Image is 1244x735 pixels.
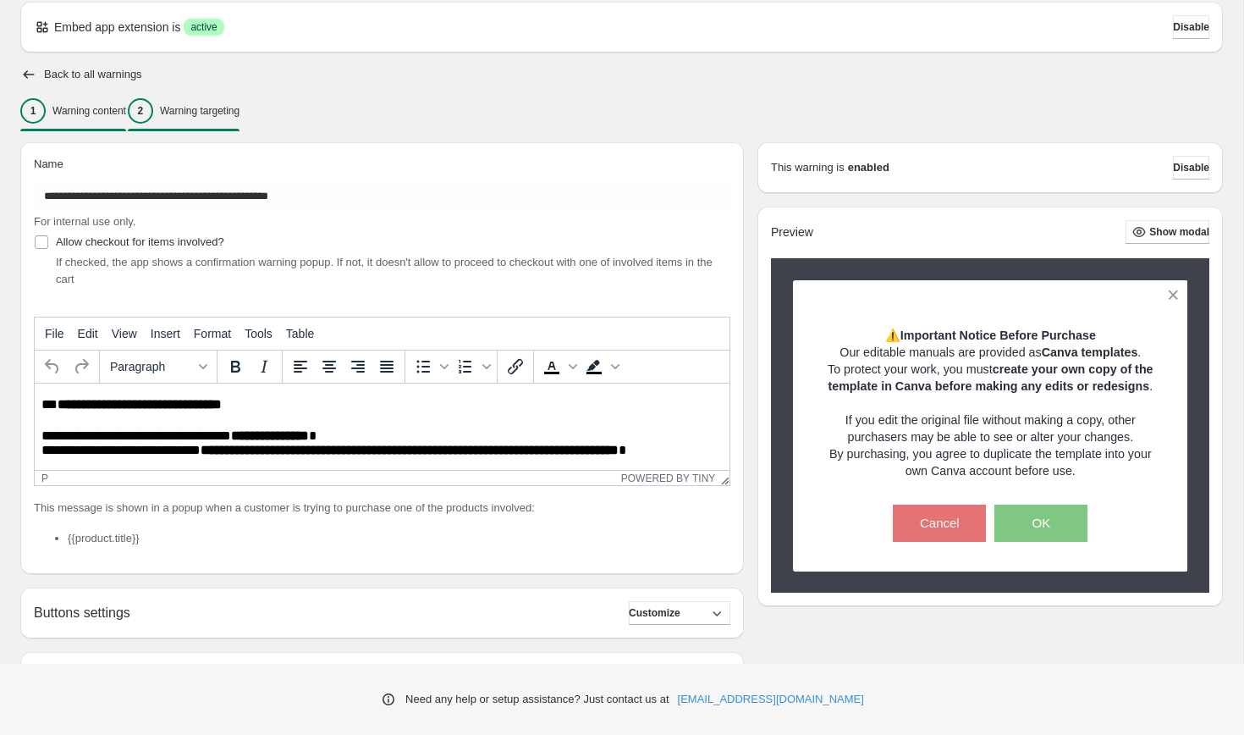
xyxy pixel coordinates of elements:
p: If you edit the original file without making a copy, other purchasers may be able to see or alter... [823,412,1159,479]
button: Cancel [893,505,986,542]
button: Align right [344,352,372,381]
body: Rich Text Area. Press ALT-0 for help. [7,14,688,149]
span: Format [194,327,231,340]
div: Numbered list [451,352,493,381]
span: Paragraph [110,360,193,373]
span: Tools [245,327,272,340]
a: Powered by Tiny [621,472,716,484]
div: 1 [20,98,46,124]
strong: Canva templates [1042,345,1138,359]
div: Bullet list [409,352,451,381]
span: Edit [78,327,98,340]
h2: Preview [771,225,813,240]
p: Warning content [52,104,126,118]
iframe: Rich Text Area [35,384,729,470]
a: [EMAIL_ADDRESS][DOMAIN_NAME] [678,691,864,708]
div: Text color [537,352,580,381]
p: ⚠️ [823,327,1159,344]
p: Warning targeting [160,104,239,118]
span: Disable [1173,20,1209,34]
p: Our editable manuals are provided as . To protect your work, you must . [823,344,1159,395]
button: Disable [1173,156,1209,180]
button: 2Warning targeting [128,93,239,129]
span: File [45,327,64,340]
button: Insert/edit link [501,352,530,381]
span: active [190,20,217,34]
span: Disable [1173,161,1209,174]
strong: create your own copy of the template in Canva before making any edits or redesigns [828,362,1153,393]
strong: enabled [848,159,889,176]
p: This message is shown in a popup when a customer is trying to purchase one of the products involved: [34,500,730,517]
span: Allow checkout for items involved? [56,235,224,248]
span: Table [286,327,314,340]
div: p [41,472,48,484]
button: Bold [221,352,250,381]
button: Italic [250,352,278,381]
span: View [112,327,137,340]
button: Undo [38,352,67,381]
button: Formats [103,352,213,381]
button: Justify [372,352,401,381]
div: Background color [580,352,622,381]
p: Embed app extension is [54,19,180,36]
button: Customize [629,601,730,625]
div: 2 [128,98,153,124]
button: Show modal [1126,220,1209,244]
span: For internal use only. [34,215,135,228]
button: Disable [1173,15,1209,39]
span: Show modal [1149,225,1209,239]
button: 1Warning content [20,93,126,129]
button: Align center [315,352,344,381]
button: OK [994,505,1087,542]
h2: Buttons settings [34,605,130,621]
span: Insert [151,327,180,340]
p: This warning is [771,159,845,176]
strong: Important Notice Before Purchase [900,329,1096,342]
li: {{product.title}} [68,530,730,547]
button: Align left [286,352,315,381]
h2: Back to all warnings [44,68,142,81]
span: Name [34,157,63,170]
div: Resize [715,471,729,485]
button: Redo [67,352,96,381]
span: Customize [629,606,680,620]
span: If checked, the app shows a confirmation warning popup. If not, it doesn't allow to proceed to ch... [56,256,713,285]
